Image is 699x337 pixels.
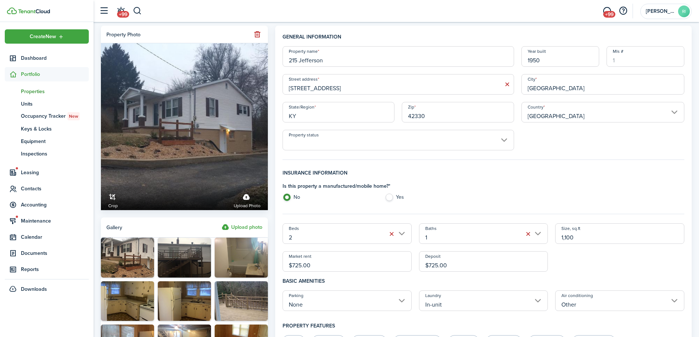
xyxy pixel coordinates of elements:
span: Units [21,100,89,108]
h4: Is this property a manufactured/mobile home? * [283,182,480,190]
avatar-text: RI [678,6,690,17]
span: Maintenance [21,217,89,225]
h4: Insurance information [283,169,684,182]
h4: Basic amenities [283,272,684,290]
span: Portfolio [21,70,89,78]
button: Open sidebar [97,4,111,18]
input: 0.00 [283,251,412,272]
span: +99 [117,11,129,18]
a: Units [5,98,89,110]
span: Equipment [21,138,89,145]
img: IMG_0120.JPG [215,238,268,278]
button: Remove file [252,29,262,40]
a: Messaging [600,2,614,21]
span: Inspections [21,150,89,158]
img: IMG_0124.JPG [215,281,268,321]
span: +99 [603,11,615,18]
span: Upload photo [234,202,261,209]
input: Parking [283,290,412,311]
img: IMG_0123.JPG [158,281,211,321]
span: Dashboard [21,54,89,62]
button: Clear [523,229,533,239]
img: IMG_0119.JPG [158,238,211,278]
a: Keys & Locks [5,122,89,135]
button: Clear [387,229,397,239]
span: Downloads [21,285,47,293]
a: Crop [108,190,118,209]
span: Keys & Locks [21,125,89,133]
span: Gallery [106,224,122,231]
span: New [69,113,78,120]
span: Documents [21,249,89,257]
a: Reports [5,262,89,276]
a: Equipment [5,135,89,147]
button: Open resource center [617,5,629,17]
span: Create New [30,34,56,39]
input: 0.00 [419,251,548,272]
label: No [283,194,378,205]
a: Dashboard [5,51,89,65]
span: Crop [108,202,118,209]
span: RANDALL INVESTMENT PROPERTIES [646,9,675,14]
span: Contacts [21,185,89,193]
input: Laundry [419,290,548,311]
label: Upload photo [234,190,261,209]
img: TenantCloud [18,9,50,14]
input: Start typing the address and then select from the dropdown [283,74,514,95]
img: IMG_0122.JPG [101,281,154,321]
input: Air conditioning [555,290,684,311]
button: Open menu [5,29,89,44]
input: 1 [607,46,684,67]
a: Occupancy TrackerNew [5,110,89,122]
button: Search [133,5,142,17]
img: TenantCloud [7,7,17,14]
img: IMG_0118.JPG [101,238,154,278]
h4: Property features [283,316,684,335]
span: Calendar [21,233,89,241]
span: Occupancy Tracker [21,112,89,120]
span: Leasing [21,169,89,176]
a: Properties [5,85,89,98]
span: Properties [21,88,89,95]
h4: General information [283,33,684,46]
span: Accounting [21,201,89,209]
a: Notifications [114,2,128,21]
label: Yes [385,194,480,205]
a: Inspections [5,147,89,160]
input: 0.00 [555,223,684,244]
span: Reports [21,265,89,273]
div: Property photo [106,31,141,39]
